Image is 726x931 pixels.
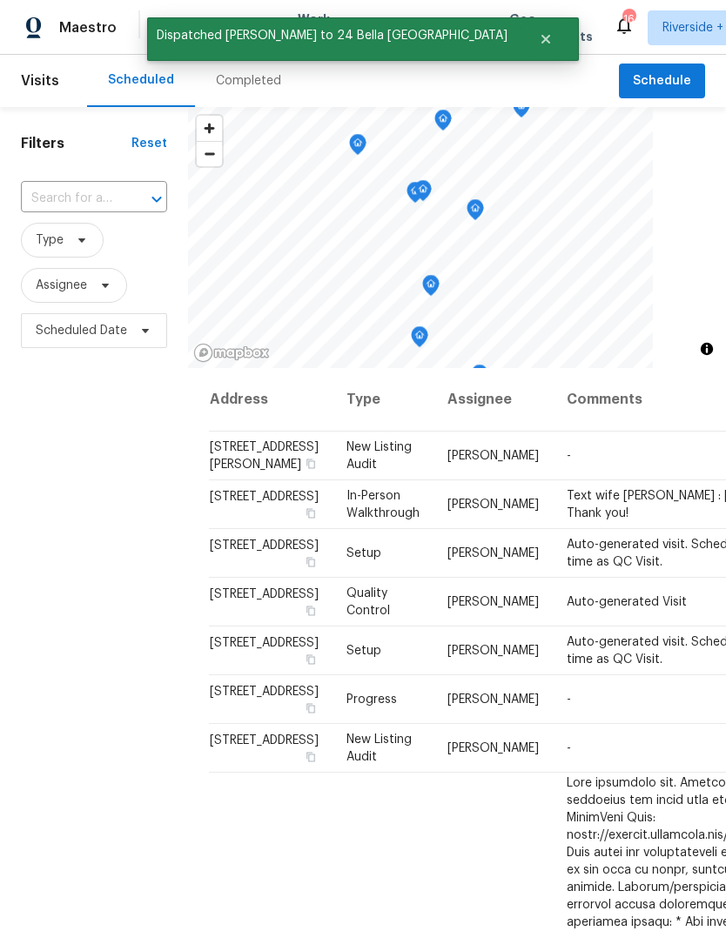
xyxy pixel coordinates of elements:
span: - [567,742,571,754]
span: [PERSON_NAME] [447,547,539,559]
span: [PERSON_NAME] [447,450,539,462]
span: Assignee [36,277,87,294]
span: Auto-generated Visit [567,596,687,608]
button: Open [145,187,169,211]
button: Copy Address [303,749,319,765]
div: Completed [216,72,281,90]
button: Close [517,22,575,57]
span: - [567,693,571,706]
div: Map marker [349,134,366,161]
span: [STREET_ADDRESS][PERSON_NAME] [210,441,319,471]
span: [PERSON_NAME] [447,742,539,754]
button: Copy Address [303,700,319,716]
h1: Filters [21,135,131,152]
span: Scheduled Date [36,322,127,339]
input: Search for an address... [21,185,118,212]
span: [STREET_ADDRESS] [210,637,319,649]
span: Type [36,231,64,249]
button: Copy Address [303,603,319,619]
span: Progress [346,693,397,706]
span: Work Orders [298,10,342,45]
button: Schedule [619,64,705,99]
span: Maestro [59,19,117,37]
span: Zoom out [197,142,222,166]
span: [STREET_ADDRESS] [210,686,319,698]
div: Map marker [407,182,424,209]
span: New Listing Audit [346,733,412,763]
span: Schedule [633,70,691,92]
canvas: Map [188,107,653,368]
span: Toggle attribution [702,339,712,358]
a: Mapbox homepage [193,343,270,363]
span: [STREET_ADDRESS] [210,539,319,552]
div: Reset [131,135,167,152]
span: Geo Assignments [509,10,593,45]
button: Zoom in [197,116,222,141]
div: Map marker [434,110,452,137]
button: Zoom out [197,141,222,166]
th: Assignee [434,368,553,432]
div: Map marker [467,199,484,226]
div: Map marker [471,365,488,392]
span: [PERSON_NAME] [447,596,539,608]
div: 16 [622,10,635,28]
span: - [567,450,571,462]
span: [PERSON_NAME] [447,499,539,511]
span: [STREET_ADDRESS] [210,734,319,747]
span: Visits [21,62,59,100]
div: Map marker [414,180,432,207]
button: Copy Address [303,652,319,667]
span: Setup [346,645,381,657]
span: Dispatched [PERSON_NAME] to 24 Bella [GEOGRAPHIC_DATA] [147,17,517,54]
span: [PERSON_NAME] [447,693,539,706]
span: [PERSON_NAME] [447,645,539,657]
span: [STREET_ADDRESS] [210,588,319,600]
span: [STREET_ADDRESS] [210,491,319,503]
button: Toggle attribution [696,338,717,359]
div: Scheduled [108,71,174,89]
div: Map marker [513,97,530,124]
div: Map marker [422,275,440,302]
th: Address [209,368,333,432]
